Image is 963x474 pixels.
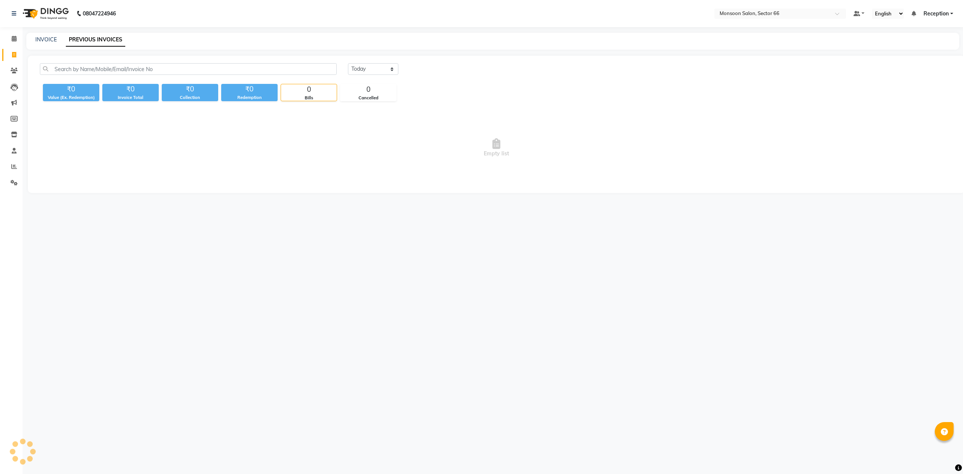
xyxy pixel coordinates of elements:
[221,94,278,101] div: Redemption
[66,33,125,47] a: PREVIOUS INVOICES
[340,95,396,101] div: Cancelled
[281,95,337,101] div: Bills
[102,94,159,101] div: Invoice Total
[40,110,953,185] span: Empty list
[43,94,99,101] div: Value (Ex. Redemption)
[281,84,337,95] div: 0
[162,84,218,94] div: ₹0
[43,84,99,94] div: ₹0
[40,63,337,75] input: Search by Name/Mobile/Email/Invoice No
[340,84,396,95] div: 0
[19,3,71,24] img: logo
[162,94,218,101] div: Collection
[83,3,116,24] b: 08047224946
[102,84,159,94] div: ₹0
[931,444,955,466] iframe: chat widget
[35,36,57,43] a: INVOICE
[221,84,278,94] div: ₹0
[924,10,949,18] span: Reception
